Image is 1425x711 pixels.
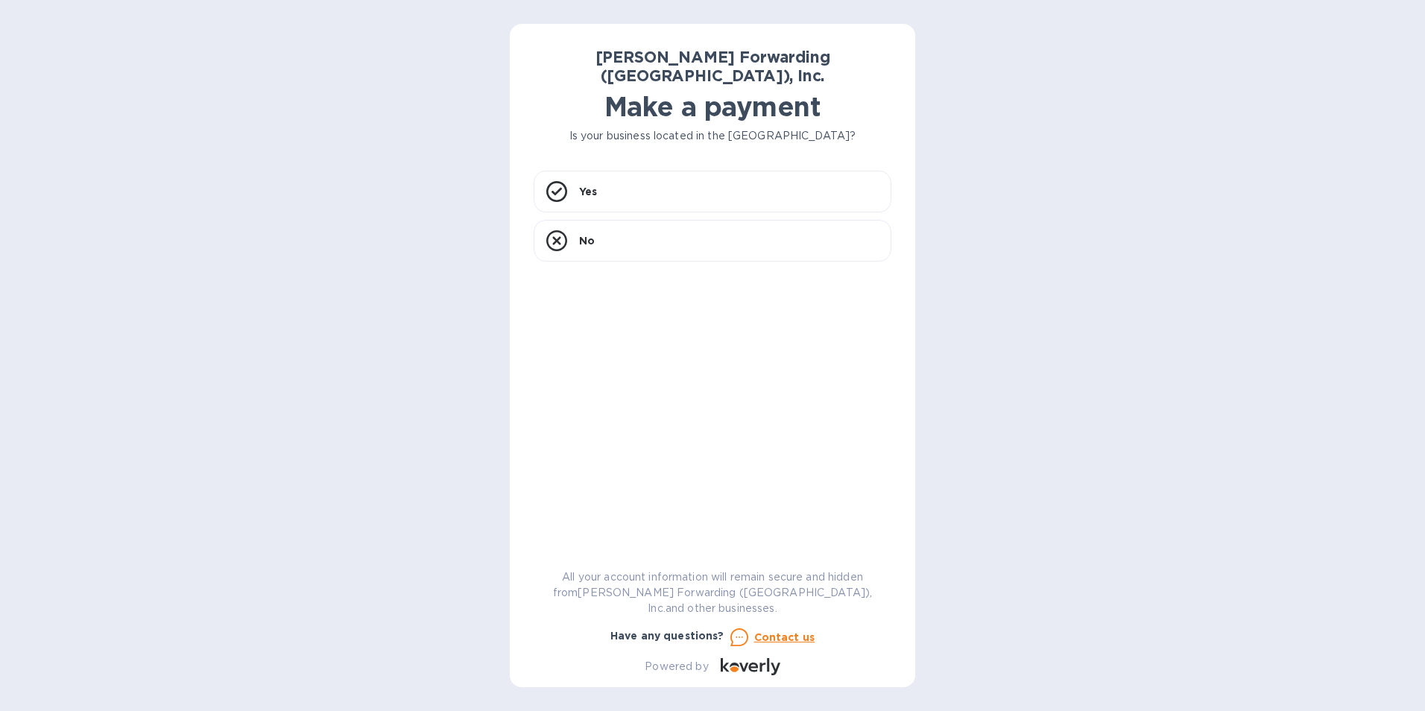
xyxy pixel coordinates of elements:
b: Have any questions? [610,630,724,642]
u: Contact us [754,631,815,643]
p: No [579,233,595,248]
p: Is your business located in the [GEOGRAPHIC_DATA]? [534,128,891,144]
h1: Make a payment [534,91,891,122]
b: [PERSON_NAME] Forwarding ([GEOGRAPHIC_DATA]), Inc. [595,48,830,85]
p: Yes [579,184,597,199]
p: Powered by [645,659,708,674]
p: All your account information will remain secure and hidden from [PERSON_NAME] Forwarding ([GEOGRA... [534,569,891,616]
